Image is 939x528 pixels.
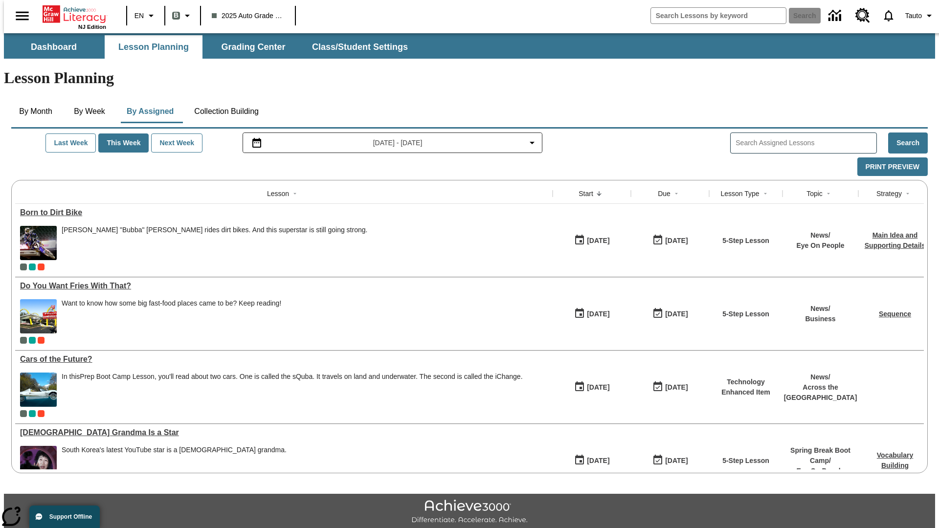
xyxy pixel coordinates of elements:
[134,11,144,21] span: EN
[865,231,925,249] a: Main Idea and Supporting Details
[720,189,759,198] div: Lesson Type
[62,299,281,333] div: Want to know how some big fast-food places came to be? Keep reading!
[62,226,367,260] div: James "Bubba" Stewart rides dirt bikes. And this superstar is still going strong.
[796,230,844,241] p: News /
[20,337,27,344] div: Current Class
[651,8,786,23] input: search field
[760,188,771,199] button: Sort
[29,337,36,344] div: 2025 Auto Grade 1 A
[29,264,36,270] div: 2025 Auto Grade 1 A
[43,4,106,24] a: Home
[665,308,688,320] div: [DATE]
[247,137,538,149] button: Select the date range menu item
[857,157,928,176] button: Print Preview
[571,231,613,250] button: 08/04/25: First time the lesson was available
[649,451,691,470] button: 03/14/26: Last day the lesson can be accessed
[877,451,913,469] a: Vocabulary Building
[20,410,27,417] div: Current Class
[20,355,548,364] div: Cars of the Future?
[20,446,57,480] img: 70 year-old Korean woman applying makeup for a YouTube video
[78,24,106,30] span: NJ Edition
[902,188,914,199] button: Sort
[20,208,548,217] div: Born to Dirt Bike
[43,3,106,30] div: Home
[571,451,613,470] button: 03/14/25: First time the lesson was available
[186,100,267,123] button: Collection Building
[823,188,834,199] button: Sort
[105,35,202,59] button: Lesson Planning
[593,188,605,199] button: Sort
[850,2,876,29] a: Resource Center, Will open in new tab
[876,3,901,28] a: Notifications
[4,35,417,59] div: SubNavbar
[526,137,538,149] svg: Collapse Date Range Filter
[151,133,202,153] button: Next Week
[373,138,423,148] span: [DATE] - [DATE]
[98,133,149,153] button: This Week
[65,100,114,123] button: By Week
[20,355,548,364] a: Cars of the Future? , Lessons
[722,456,769,466] p: 5-Step Lesson
[806,189,823,198] div: Topic
[20,282,548,290] div: Do You Want Fries With That?
[38,410,45,417] div: Test 1
[736,136,876,150] input: Search Assigned Lessons
[8,1,37,30] button: Open side menu
[823,2,850,29] a: Data Center
[905,11,922,21] span: Tauto
[665,455,688,467] div: [DATE]
[38,337,45,344] div: Test 1
[29,410,36,417] div: 2025 Auto Grade 1 A
[665,235,688,247] div: [DATE]
[20,373,57,407] img: High-tech automobile treading water.
[45,133,96,153] button: Last Week
[787,466,853,476] p: Eye On People
[20,428,548,437] a: South Korean Grandma Is a Star, Lessons
[20,428,548,437] div: South Korean Grandma Is a Star
[805,304,835,314] p: News /
[888,132,928,154] button: Search
[62,299,281,308] div: Want to know how some big fast-food places came to be? Keep reading!
[20,264,27,270] div: Current Class
[62,373,523,381] div: In this
[304,35,416,59] button: Class/Student Settings
[62,446,287,480] div: South Korea's latest YouTube star is a 70-year-old grandma.
[649,305,691,323] button: 07/20/26: Last day the lesson can be accessed
[784,372,857,382] p: News /
[665,381,688,394] div: [DATE]
[796,241,844,251] p: Eye On People
[38,264,45,270] div: Test 1
[62,446,287,454] div: South Korea's latest YouTube star is a [DEMOGRAPHIC_DATA] grandma.
[722,236,769,246] p: 5-Step Lesson
[411,500,528,525] img: Achieve3000 Differentiate Accelerate Achieve
[130,7,161,24] button: Language: EN, Select a language
[805,314,835,324] p: Business
[212,11,284,21] span: 2025 Auto Grade 1 B
[174,9,179,22] span: B
[49,513,92,520] span: Support Offline
[901,7,939,24] button: Profile/Settings
[5,35,103,59] button: Dashboard
[4,33,935,59] div: SubNavbar
[80,373,522,380] testabrev: Prep Boot Camp Lesson, you'll read about two cars. One is called the sQuba. It travels on land an...
[784,382,857,403] p: Across the [GEOGRAPHIC_DATA]
[20,299,57,333] img: One of the first McDonald's stores, with the iconic red sign and golden arches.
[658,189,671,198] div: Due
[62,373,523,407] span: In this Prep Boot Camp Lesson, you'll read about two cars. One is called the sQuba. It travels on...
[168,7,197,24] button: Boost Class color is gray green. Change class color
[587,308,609,320] div: [DATE]
[62,226,367,234] div: [PERSON_NAME] "Bubba" [PERSON_NAME] rides dirt bikes. And this superstar is still going strong.
[20,282,548,290] a: Do You Want Fries With That?, Lessons
[11,100,60,123] button: By Month
[4,69,935,87] h1: Lesson Planning
[119,100,181,123] button: By Assigned
[587,235,609,247] div: [DATE]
